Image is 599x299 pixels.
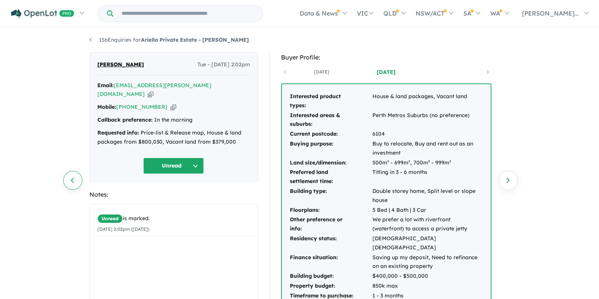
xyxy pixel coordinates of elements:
span: [PERSON_NAME]... [522,9,579,17]
td: Interested areas & suburbs: [289,111,372,130]
div: Notes: [89,189,258,200]
td: 500m² - 699m², 700m² - 999m² [372,158,483,168]
td: [DEMOGRAPHIC_DATA] [DEMOGRAPHIC_DATA] [372,234,483,253]
td: Land size/dimension: [289,158,372,168]
span: Unread [97,214,123,223]
a: [EMAIL_ADDRESS][PERSON_NAME][DOMAIN_NAME] [97,82,211,98]
strong: Email: [97,82,114,89]
td: 6104 [372,129,483,139]
small: [DATE] 2:02pm ([DATE]) [97,226,149,232]
td: We prefer a lot with riverfront (waterfront) to access a private jetty [372,215,483,234]
td: Building budget: [289,271,372,281]
button: Copy [170,103,176,111]
td: Preferred land settlement time: [289,168,372,186]
nav: breadcrumb [89,36,510,45]
td: Titling in 3 - 6 months [372,168,483,186]
strong: Mobile: [97,103,116,110]
div: In the morning [97,116,250,125]
td: Floorplans: [289,205,372,215]
td: Perth Metros Suburbs (no preference) [372,111,483,130]
td: Buy to relocate, Buy and rent out as an investment [372,139,483,158]
td: Double storey home, Split level or slope house [372,186,483,205]
input: Try estate name, suburb, builder or developer [115,5,261,22]
span: Tue - [DATE] 2:02pm [197,60,250,69]
td: $400,000 - $500,000 [372,271,483,281]
strong: Ariella Private Estate - [PERSON_NAME] [141,36,249,43]
button: Copy [148,90,153,98]
td: Property budget: [289,281,372,291]
button: Unread [143,158,204,174]
div: Price-list & Release map, House & land packages from $800,030, Vacant land from $379,000 [97,128,250,147]
a: 156Enquiries forAriella Private Estate - [PERSON_NAME] [89,36,249,43]
a: [PHONE_NUMBER] [116,103,167,110]
td: 850k max [372,281,483,291]
td: Residency status: [289,234,372,253]
td: Interested product types: [289,92,372,111]
strong: Callback preference: [97,116,153,123]
a: [DATE] [289,68,354,76]
img: Openlot PRO Logo White [11,9,74,19]
div: Buyer Profile: [281,52,491,63]
a: [DATE] [354,68,418,76]
td: Current postcode: [289,129,372,139]
td: Other preference or info: [289,215,372,234]
td: 5 Bed | 4 Bath | 3 Car [372,205,483,215]
div: is marked. [97,214,257,223]
td: Saving up my deposit, Need to refinance on an existing property [372,253,483,272]
strong: Requested info: [97,129,139,136]
td: Buying purpose: [289,139,372,158]
td: House & land packages, Vacant land [372,92,483,111]
td: Finance situation: [289,253,372,272]
td: Building type: [289,186,372,205]
span: [PERSON_NAME] [97,60,144,69]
